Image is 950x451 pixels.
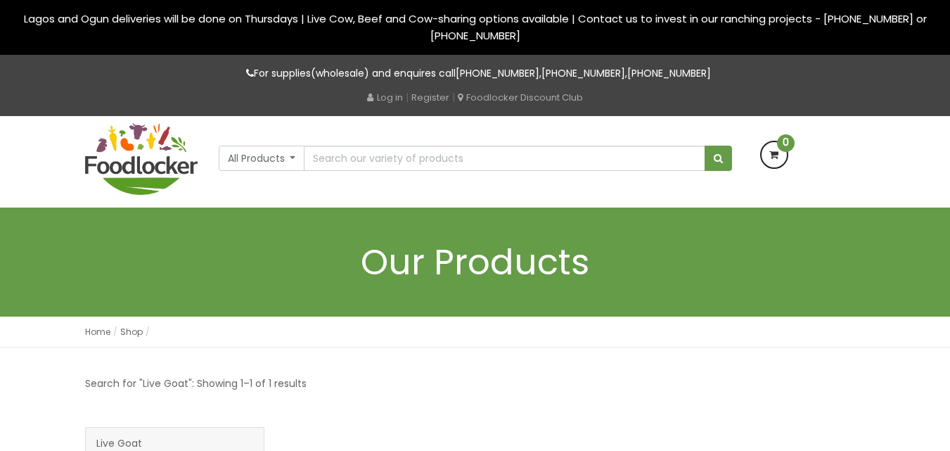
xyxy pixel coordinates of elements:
a: [PHONE_NUMBER] [541,66,625,80]
a: Register [411,91,449,104]
span: | [452,90,455,104]
p: For supplies(wholesale) and enquires call , , [85,65,866,82]
p: Search for "Live Goat": Showing 1–1 of 1 results [85,376,307,392]
span: Lagos and Ogun deliveries will be done on Thursdays | Live Cow, Beef and Cow-sharing options avai... [24,11,927,43]
a: Log in [367,91,403,104]
h1: Our Products [85,243,866,281]
a: [PHONE_NUMBER] [627,66,711,80]
img: FoodLocker [85,123,198,195]
a: [PHONE_NUMBER] [456,66,539,80]
span: | [406,90,409,104]
a: Shop [120,326,143,338]
span: 0 [777,134,795,152]
input: Search our variety of products [304,146,705,171]
a: Foodlocker Discount Club [458,91,583,104]
button: All Products [219,146,305,171]
a: Home [85,326,110,338]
